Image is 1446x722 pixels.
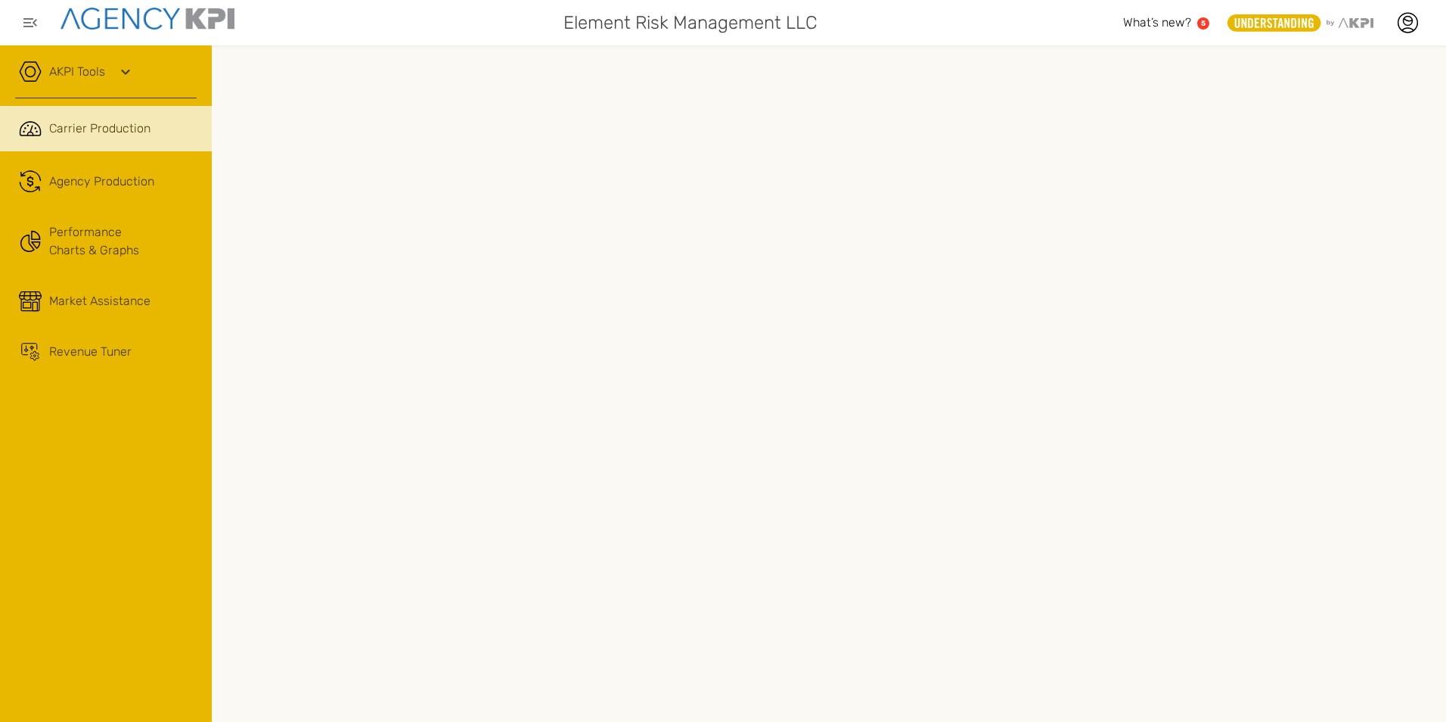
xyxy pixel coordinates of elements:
[61,8,234,30] img: agencykpi-logo-550x69-2d9e3fa8.png
[49,120,150,138] span: Carrier Production
[1123,15,1191,30] span: What’s new?
[1201,19,1206,27] text: 5
[1197,17,1209,30] a: 5
[49,63,105,81] a: AKPI Tools
[563,9,818,36] span: Element Risk Management LLC
[49,292,150,310] div: Market Assistance
[49,343,132,361] div: Revenue Tuner
[49,173,154,191] div: Agency Production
